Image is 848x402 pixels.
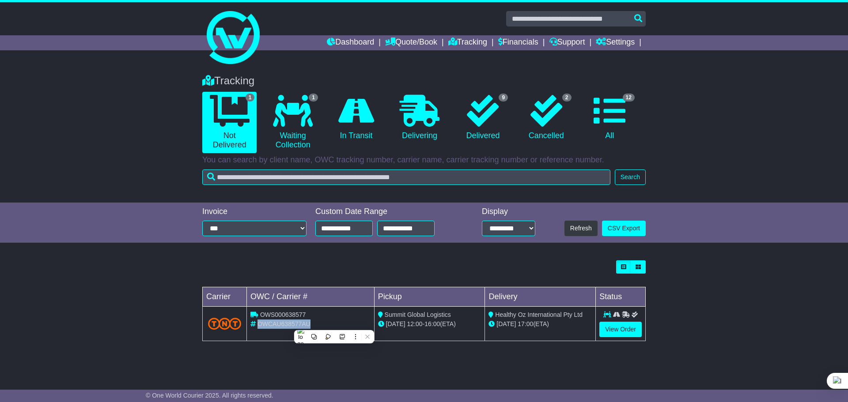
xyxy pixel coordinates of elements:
span: 9 [499,94,508,101]
a: 9 Delivered [456,92,510,144]
a: 1 Waiting Collection [265,92,320,153]
a: 12 All [583,92,637,144]
img: TNT_Domestic.png [208,318,241,330]
span: 1 [246,94,255,101]
a: CSV Export [602,221,646,236]
td: OWC / Carrier # [247,287,375,307]
div: Tracking [198,75,650,87]
button: Search [615,169,646,185]
span: [DATE] [496,320,516,327]
span: [DATE] [386,320,405,327]
div: (ETA) [488,319,592,329]
span: Summit Global Logistics [385,311,451,318]
a: View Order [599,322,642,337]
button: Refresh [564,221,598,236]
span: 1 [309,94,318,101]
span: © One World Courier 2025. All rights reserved. [146,392,273,399]
a: 1 Not Delivered [202,92,257,153]
a: Quote/Book [385,35,437,50]
td: Delivery [485,287,596,307]
a: Delivering [392,92,447,144]
span: OWS000638577 [260,311,306,318]
a: Financials [498,35,538,50]
span: OWCAU638577AU [257,320,310,327]
span: 17:00 [518,320,533,327]
div: Display [482,207,535,217]
td: Status [596,287,646,307]
span: 12 [623,94,635,101]
a: Dashboard [327,35,374,50]
a: 2 Cancelled [519,92,573,144]
a: Support [549,35,585,50]
div: Custom Date Range [315,207,457,217]
p: You can search by client name, OWC tracking number, carrier name, carrier tracking number or refe... [202,155,646,165]
span: Healthy Oz International Pty Ltd [495,311,583,318]
a: In Transit [329,92,383,144]
td: Carrier [203,287,247,307]
a: Settings [596,35,635,50]
div: - (ETA) [378,319,481,329]
span: 2 [562,94,572,101]
td: Pickup [374,287,485,307]
span: 16:00 [424,320,440,327]
div: Invoice [202,207,307,217]
span: 12:00 [407,320,423,327]
a: Tracking [448,35,487,50]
